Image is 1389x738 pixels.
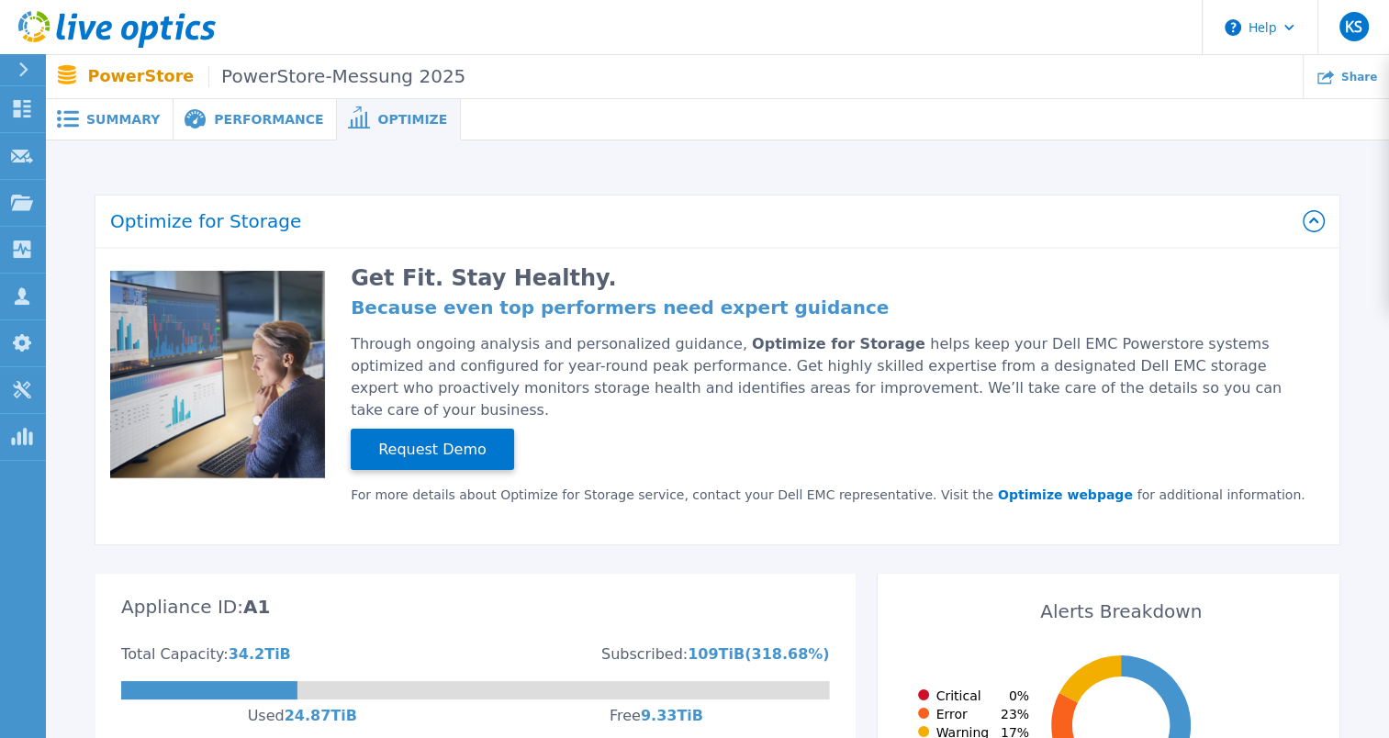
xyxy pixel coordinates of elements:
[601,647,688,662] div: Subscribed:
[371,439,494,461] span: Request Demo
[641,709,703,723] div: 9.33 TiB
[208,66,465,87] span: PowerStore-Messung 2025
[86,113,160,126] span: Summary
[903,586,1339,633] div: Alerts Breakdown
[121,647,229,662] div: Total Capacity:
[351,271,1314,285] h2: Get Fit. Stay Healthy.
[110,212,1303,230] h2: Optimize for Storage
[285,709,357,723] div: 24.87 TiB
[351,487,1314,502] div: For more details about Optimize for Storage service, contact your Dell EMC representative. Visit ...
[1341,72,1377,83] span: Share
[610,709,641,723] div: Free
[752,335,930,352] span: Optimize for Storage
[377,113,447,126] span: Optimize
[214,113,323,126] span: Performance
[1009,688,1029,703] span: 0 %
[993,487,1137,502] a: Optimize webpage
[243,599,270,647] div: A1
[351,429,514,470] button: Request Demo
[351,300,1314,315] h4: Because even top performers need expert guidance
[121,599,243,614] div: Appliance ID:
[229,647,291,662] div: 34.2 TiB
[1345,19,1362,34] span: KS
[1001,707,1029,721] span: 23 %
[911,688,981,703] div: Critical
[88,66,466,87] p: PowerStore
[911,707,968,721] div: Error
[351,333,1314,421] div: Through ongoing analysis and personalized guidance, helps keep your Dell EMC Powerstore systems o...
[688,647,745,662] div: 109 TiB
[110,271,325,480] img: Optimize Promo
[745,647,829,662] div: ( 318.68 %)
[248,709,285,723] div: Used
